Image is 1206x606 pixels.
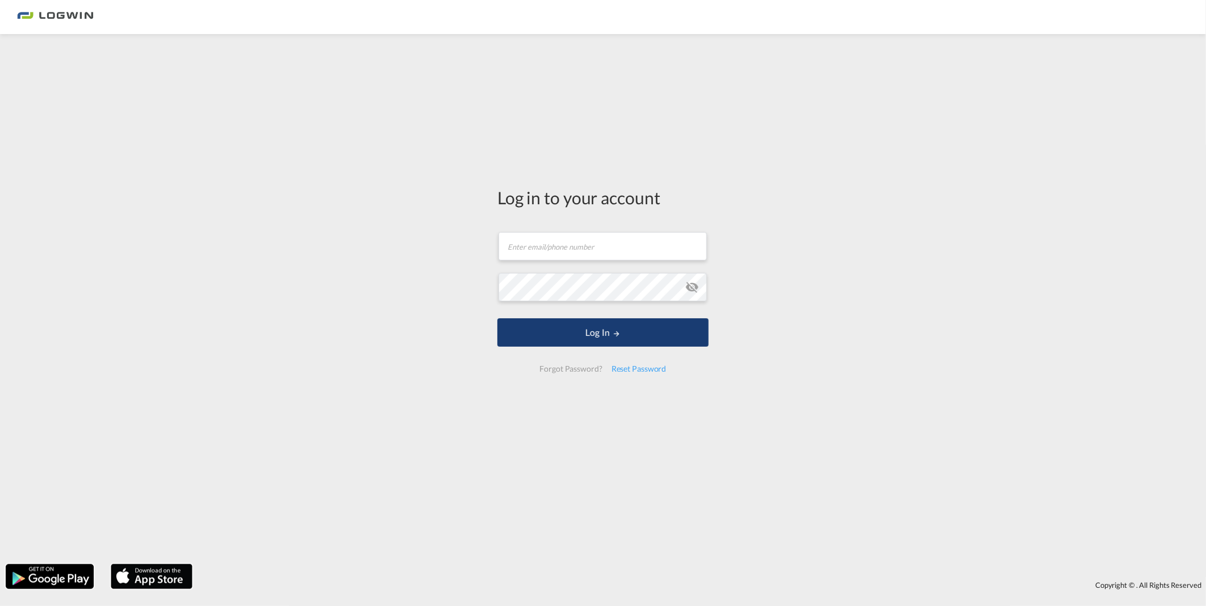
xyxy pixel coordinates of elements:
[5,563,95,590] img: google.png
[17,5,94,30] img: bc73a0e0d8c111efacd525e4c8ad7d32.png
[685,280,699,294] md-icon: icon-eye-off
[497,186,709,209] div: Log in to your account
[607,359,671,379] div: Reset Password
[499,232,707,260] input: Enter email/phone number
[110,563,194,590] img: apple.png
[497,318,709,347] button: LOGIN
[198,575,1206,595] div: Copyright © . All Rights Reserved
[535,359,606,379] div: Forgot Password?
